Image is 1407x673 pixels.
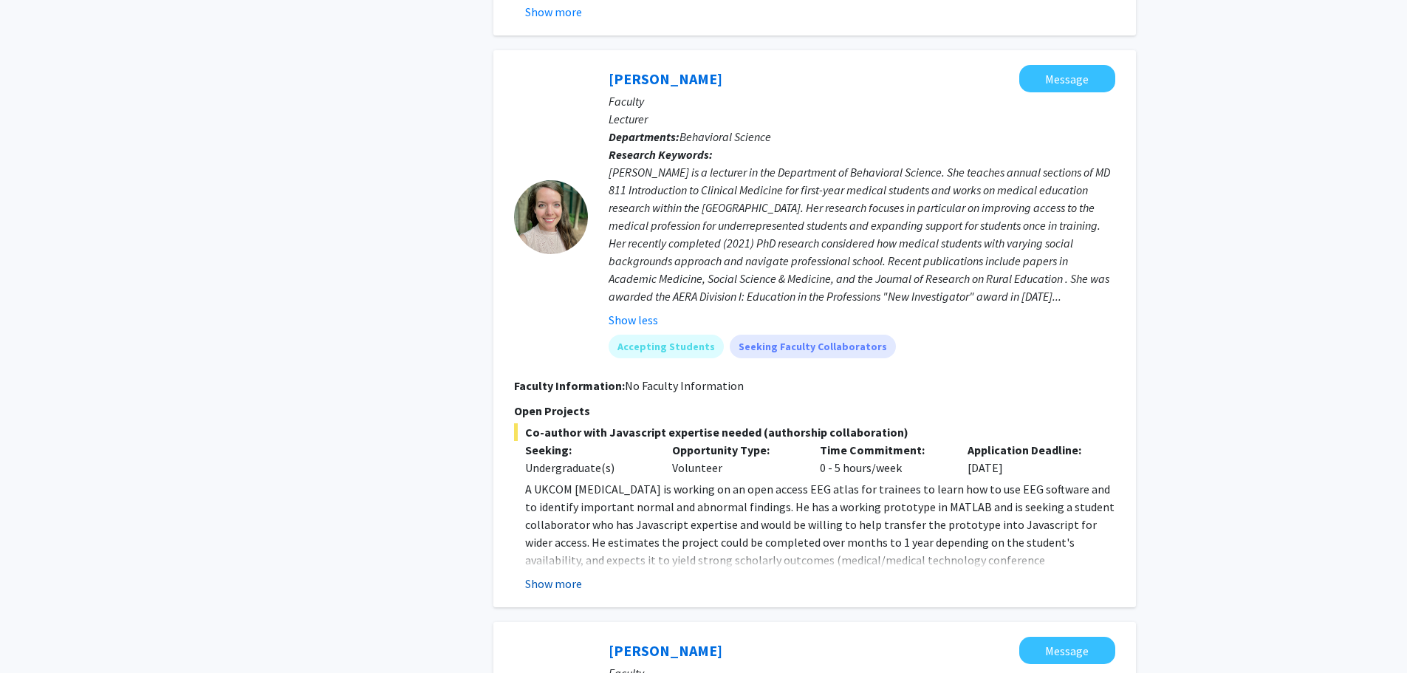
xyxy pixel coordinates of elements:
[525,441,651,459] p: Seeking:
[730,335,896,358] mat-chip: Seeking Faculty Collaborators
[609,92,1115,110] p: Faculty
[968,441,1093,459] p: Application Deadline:
[609,335,724,358] mat-chip: Accepting Students
[609,147,713,162] b: Research Keywords:
[609,69,722,88] a: [PERSON_NAME]
[672,441,798,459] p: Opportunity Type:
[1019,637,1115,664] button: Message Thomas Kampourakis
[1019,65,1115,92] button: Message Lillian Sims
[11,607,63,662] iframe: Chat
[625,378,744,393] span: No Faculty Information
[514,402,1115,420] p: Open Projects
[609,163,1115,305] div: [PERSON_NAME] is a lecturer in the Department of Behavioral Science. She teaches annual sections ...
[609,110,1115,128] p: Lecturer
[609,129,679,144] b: Departments:
[525,482,1115,621] span: A UKCOM [MEDICAL_DATA] is working on an open access EEG atlas for trainees to learn how to use EE...
[820,441,945,459] p: Time Commitment:
[956,441,1104,476] div: [DATE]
[514,423,1115,441] span: Co-author with Javascript expertise needed (authorship collaboration)
[661,441,809,476] div: Volunteer
[609,311,658,329] button: Show less
[525,575,582,592] button: Show more
[809,441,956,476] div: 0 - 5 hours/week
[514,378,625,393] b: Faculty Information:
[525,3,582,21] button: Show more
[679,129,771,144] span: Behavioral Science
[609,641,722,660] a: [PERSON_NAME]
[525,459,651,476] div: Undergraduate(s)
